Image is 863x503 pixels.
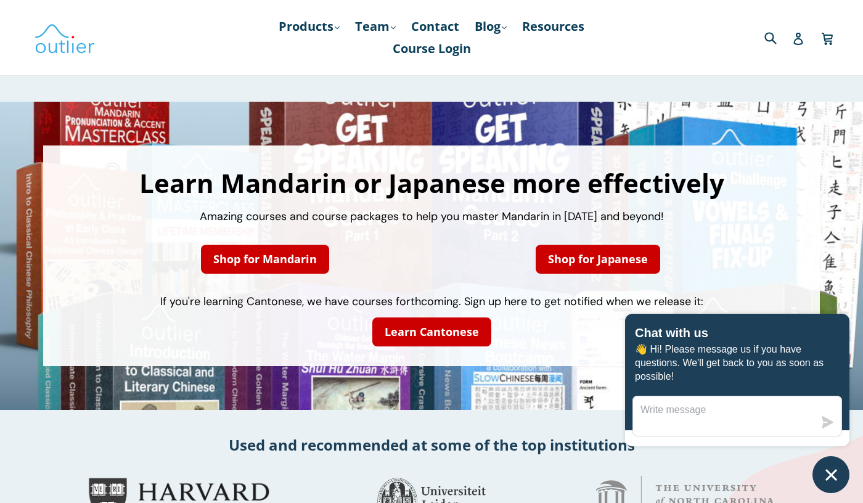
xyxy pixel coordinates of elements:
[55,170,808,196] h1: Learn Mandarin or Japanese more effectively
[405,15,465,38] a: Contact
[349,15,402,38] a: Team
[468,15,513,38] a: Blog
[387,38,477,60] a: Course Login
[272,15,346,38] a: Products
[201,245,329,274] a: Shop for Mandarin
[516,15,591,38] a: Resources
[621,314,853,493] inbox-online-store-chat: Shopify online store chat
[372,317,491,346] a: Learn Cantonese
[200,209,664,224] span: Amazing courses and course packages to help you master Mandarin in [DATE] and beyond!
[536,245,660,274] a: Shop for Japanese
[34,20,96,55] img: Outlier Linguistics
[160,294,703,309] span: If you're learning Cantonese, we have courses forthcoming. Sign up here to get notified when we r...
[761,25,795,50] input: Search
